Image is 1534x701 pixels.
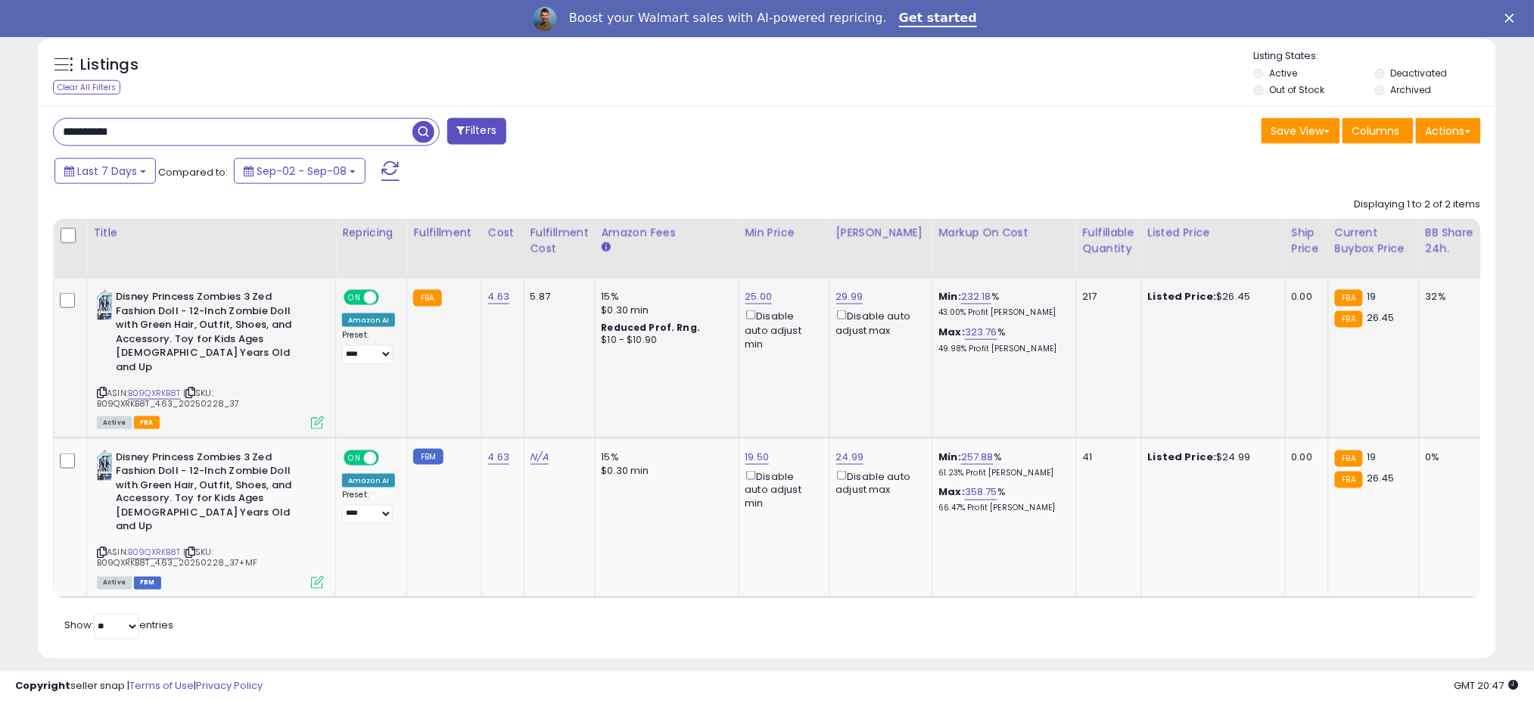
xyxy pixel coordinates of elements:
button: Last 7 Days [54,158,156,184]
p: Listing States: [1254,49,1496,64]
a: 19.50 [745,450,770,465]
p: 66.47% Profit [PERSON_NAME] [939,503,1065,514]
p: 43.00% Profit [PERSON_NAME] [939,307,1065,318]
div: $0.30 min [602,464,727,478]
div: Preset: [342,330,395,364]
button: Save View [1262,118,1340,144]
div: Fulfillment Cost [531,225,589,257]
a: Terms of Use [129,678,194,693]
a: N/A [531,450,549,465]
span: Show: entries [64,618,173,633]
div: Cost [488,225,518,241]
div: 15% [602,450,727,464]
small: FBA [1335,311,1363,328]
a: 4.63 [488,289,510,304]
button: Columns [1343,118,1414,144]
a: 358.75 [965,485,997,500]
div: Displaying 1 to 2 of 2 items [1355,198,1481,212]
button: Filters [447,118,506,145]
span: Sep-02 - Sep-08 [257,164,347,179]
div: Preset: [342,491,395,525]
div: 32% [1426,290,1476,304]
div: ASIN: [97,450,324,587]
p: 61.23% Profit [PERSON_NAME] [939,468,1065,478]
div: 0% [1426,450,1476,464]
small: FBA [1335,472,1363,488]
a: 257.88 [961,450,994,465]
label: Out of Stock [1270,83,1325,96]
span: OFF [377,291,401,304]
small: FBA [1335,450,1363,467]
span: OFF [377,451,401,464]
div: Amazon Fees [602,225,733,241]
div: 0.00 [1292,290,1317,304]
span: 2025-09-16 20:47 GMT [1455,678,1519,693]
b: Max: [939,325,966,339]
label: Deactivated [1390,67,1447,79]
span: Compared to: [158,165,228,179]
div: Fulfillment [413,225,475,241]
span: | SKU: B09QXRKB8T_4.63_20250228_37 [97,387,240,410]
a: 4.63 [488,450,510,465]
img: Profile image for Adrian [533,7,557,31]
small: FBA [413,290,441,307]
div: % [939,290,1065,318]
small: Amazon Fees. [602,241,611,254]
div: Disable auto adjust min [745,307,818,351]
b: Listed Price: [1148,450,1217,464]
p: 49.98% Profit [PERSON_NAME] [939,344,1065,354]
a: 232.18 [961,289,991,304]
b: Min: [939,450,962,464]
h5: Listings [80,55,138,76]
a: Privacy Policy [196,678,263,693]
a: Get started [899,11,977,27]
div: $26.45 [1148,290,1274,304]
span: 19 [1367,289,1376,304]
span: ON [345,291,364,304]
div: Markup on Cost [939,225,1070,241]
div: $0.30 min [602,304,727,317]
div: Disable auto adjust max [836,307,921,337]
span: 26.45 [1367,471,1395,485]
div: Clear All Filters [53,80,120,95]
strong: Copyright [15,678,70,693]
b: Listed Price: [1148,289,1217,304]
span: 19 [1367,450,1376,464]
div: Disable auto adjust min [745,468,818,512]
b: Disney Princess Zombies 3 Zed Fashion Doll - 12-Inch Zombie Doll with Green Hair, Outfit, Shoes, ... [116,290,300,378]
div: [PERSON_NAME] [836,225,926,241]
div: BB Share 24h. [1426,225,1481,257]
span: | SKU: B09QXRKB8T_4.63_20250228_37+MF [97,547,257,569]
b: Max: [939,485,966,500]
span: Columns [1352,123,1400,139]
span: ON [345,451,364,464]
div: Amazon AI [342,313,395,327]
div: Amazon AI [342,474,395,488]
label: Archived [1390,83,1431,96]
img: 411UojC5bfL._SL40_.jpg [97,450,112,481]
div: Listed Price [1148,225,1279,241]
a: B09QXRKB8T [128,387,181,400]
small: FBA [1335,290,1363,307]
div: 5.87 [531,290,583,304]
button: Actions [1416,118,1481,144]
div: % [939,450,1065,478]
div: 41 [1083,450,1130,464]
div: 217 [1083,290,1130,304]
div: seller snap | | [15,679,263,693]
b: Min: [939,289,962,304]
div: $24.99 [1148,450,1274,464]
small: FBM [413,449,443,465]
button: Sep-02 - Sep-08 [234,158,366,184]
b: Disney Princess Zombies 3 Zed Fashion Doll - 12-Inch Zombie Doll with Green Hair, Outfit, Shoes, ... [116,450,300,538]
img: 411UojC5bfL._SL40_.jpg [97,290,112,320]
div: Min Price [745,225,823,241]
span: 26.45 [1367,310,1395,325]
div: % [939,326,1065,354]
a: 24.99 [836,450,864,465]
div: Disable auto adjust max [836,468,921,497]
th: The percentage added to the cost of goods (COGS) that forms the calculator for Min & Max prices. [932,219,1076,279]
div: ASIN: [97,290,324,427]
span: FBM [134,577,161,590]
a: 29.99 [836,289,863,304]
